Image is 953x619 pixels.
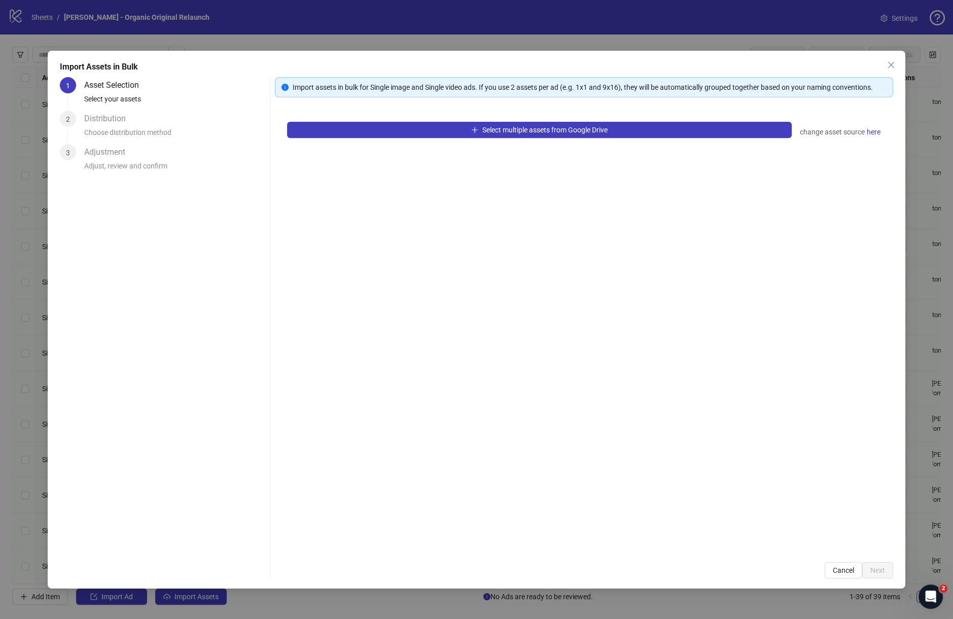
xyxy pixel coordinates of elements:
div: Adjustment [84,144,133,160]
iframe: Intercom live chat [919,584,943,609]
span: here [867,126,880,137]
span: close [887,61,895,69]
div: Import assets in bulk for Single image and Single video ads. If you use 2 assets per ad (e.g. 1x1... [292,82,887,93]
span: 3 [66,149,70,157]
span: Select multiple assets from Google Drive [482,126,608,134]
div: Asset Selection [84,77,147,93]
span: info-circle [281,84,288,91]
span: 2 [66,115,70,123]
button: Next [862,562,893,578]
div: Import Assets in Bulk [60,61,893,73]
div: change asset source [800,126,881,138]
div: Adjust, review and confirm [84,160,266,178]
a: here [866,126,881,138]
button: Cancel [825,562,862,578]
span: Cancel [833,566,854,574]
button: Select multiple assets from Google Drive [287,122,792,138]
button: Close [883,57,899,73]
div: Choose distribution method [84,127,266,144]
div: Distribution [84,111,134,127]
div: Select your assets [84,93,266,111]
span: 1 [66,82,70,90]
span: plus [471,126,478,133]
span: 2 [939,584,947,593]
